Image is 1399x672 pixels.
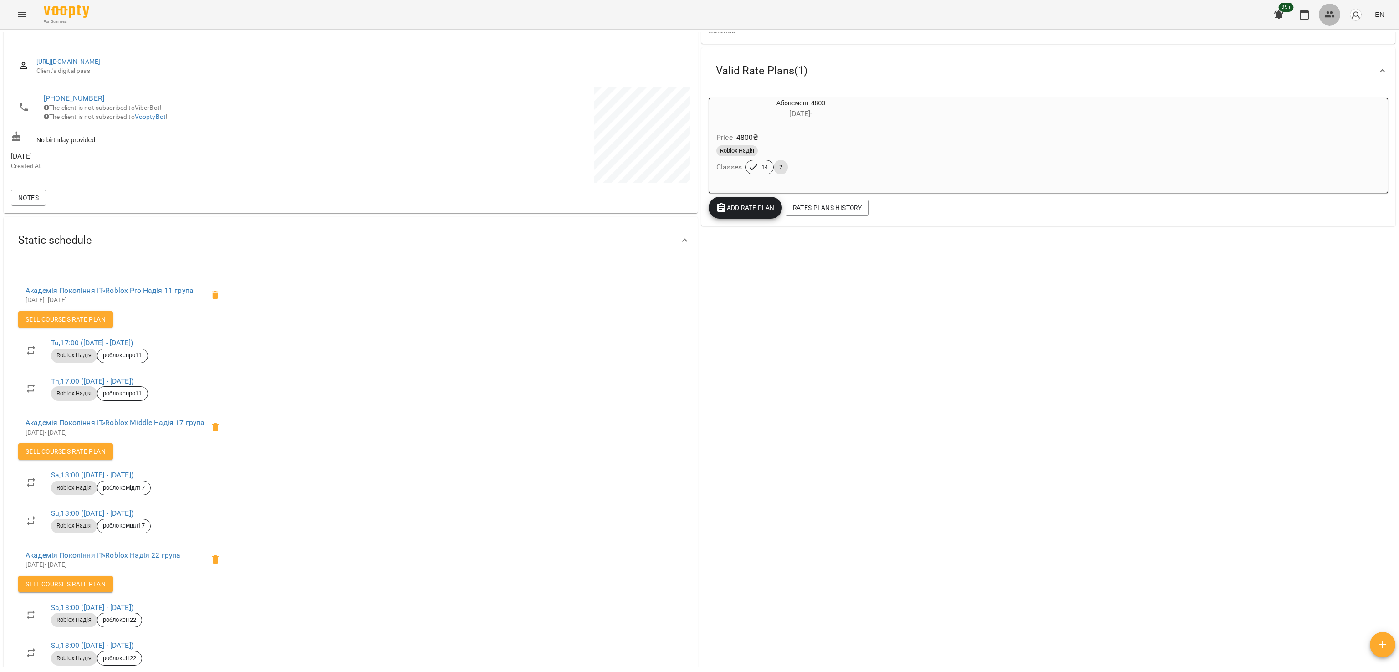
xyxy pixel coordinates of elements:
[18,233,92,247] span: Static schedule
[97,390,148,398] span: роблокспро11
[11,151,349,162] span: [DATE]
[709,197,782,219] button: Add Rate plan
[204,416,226,438] span: Delete the client from the group роблоксмідл17 of the course Roblox Middle Надія 17 група?
[51,377,133,385] a: Th,17:00 ([DATE] - [DATE])
[789,109,812,118] span: [DATE] -
[97,386,148,401] div: роблокспро11
[97,522,150,530] span: роблоксмідл17
[97,651,142,666] div: роблоксН22
[26,428,204,437] p: [DATE] - [DATE]
[97,484,150,492] span: роблоксмідл17
[51,616,97,624] span: Roblox Надія
[97,351,148,359] span: роблокспро11
[709,98,893,120] div: Абонемент 4800
[716,131,733,144] h6: Price
[51,509,133,518] a: Su,13:00 ([DATE] - [DATE])
[701,47,1395,94] div: Valid Rate Plans(1)
[204,549,226,570] span: Delete the client from the group роблоксН22 of the course Roblox Надія 22 група?
[756,163,773,171] span: 14
[26,579,106,590] span: Sell Course's Rate plan
[97,481,151,495] div: роблоксмідл17
[51,641,133,650] a: Su,13:00 ([DATE] - [DATE])
[793,202,862,213] span: Rates Plans History
[51,390,97,398] span: Roblox Надія
[1375,10,1384,19] span: EN
[51,484,97,492] span: Roblox Надія
[716,202,775,213] span: Add Rate plan
[44,113,168,120] span: The client is not subscribed to !
[709,98,893,185] button: Абонемент 4800[DATE]- Price4800₴Roblox НадіяClasses142
[44,5,89,18] img: Voopty Logo
[736,132,759,143] p: 4800 ₴
[786,200,869,216] button: Rates Plans History
[26,560,204,569] p: [DATE] - [DATE]
[44,19,89,25] span: For Business
[51,522,97,530] span: Roblox Надія
[774,163,788,171] span: 2
[716,147,758,155] span: Roblox Надія
[26,286,194,295] a: Академія Покоління ІТ»Roblox Pro Надія 11 група
[26,551,180,559] a: Академія Покоління ІТ»Roblox Надія 22 група
[11,4,33,26] button: Menu
[18,443,113,460] button: Sell Course's Rate plan
[18,311,113,328] button: Sell Course's Rate plan
[51,603,133,612] a: Sa,13:00 ([DATE] - [DATE])
[9,129,351,146] div: No birthday provided
[4,217,698,264] div: Static schedule
[97,349,148,363] div: роблокспро11
[36,58,101,65] a: [URL][DOMAIN_NAME]
[51,351,97,359] span: Roblox Надія
[18,576,113,592] button: Sell Course's Rate plan
[18,192,39,203] span: Notes
[51,339,133,347] a: Tu,17:00 ([DATE] - [DATE])
[97,654,142,662] span: роблоксН22
[97,613,142,627] div: роблоксН22
[135,113,166,120] a: VooptyBot
[716,64,807,78] span: Valid Rate Plans ( 1 )
[51,471,133,479] a: Sa,13:00 ([DATE] - [DATE])
[26,296,204,305] p: [DATE] - [DATE]
[97,519,151,533] div: роблоксмідл17
[1371,6,1388,23] button: EN
[44,94,104,103] a: [PHONE_NUMBER]
[44,104,162,111] span: The client is not subscribed to ViberBot!
[26,418,204,427] a: Академія Покоління ІТ»Roblox Middle Надія 17 група
[204,284,226,306] span: Delete the client from the group роблокспро11 of the course Roblox Pro Надія 11 група?
[26,446,106,457] span: Sell Course's Rate plan
[51,654,97,662] span: Roblox Надія
[1349,8,1362,21] img: avatar_s.png
[11,190,46,206] button: Notes
[1279,3,1294,12] span: 99+
[97,616,142,624] span: роблоксН22
[26,314,106,325] span: Sell Course's Rate plan
[716,161,742,174] h6: Classes
[11,162,349,171] p: Created At
[36,67,683,76] span: Client's digital pass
